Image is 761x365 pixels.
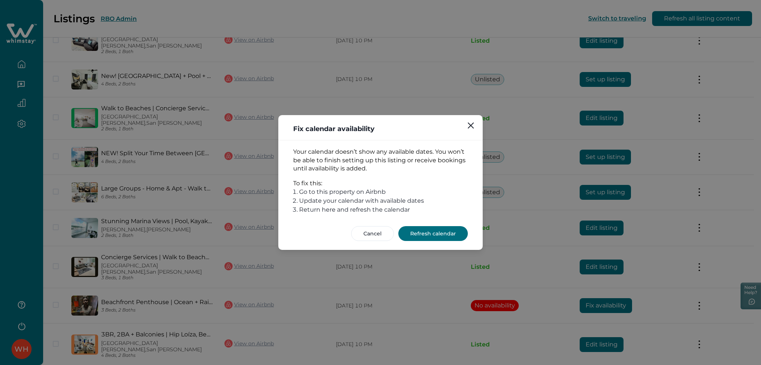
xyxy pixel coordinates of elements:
[293,148,468,173] p: Your calendar doesn’t show any available dates. You won’t be able to finish setting up this listi...
[299,196,468,205] li: Update your calendar with available dates
[398,226,468,241] button: Refresh calendar
[299,205,468,214] li: Return here and refresh the calendar
[293,179,468,188] p: To fix this:
[278,115,483,140] header: Fix calendar availability
[351,226,394,241] button: Cancel
[463,118,478,133] button: Close
[299,188,468,196] li: Go to this property on Airbnb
